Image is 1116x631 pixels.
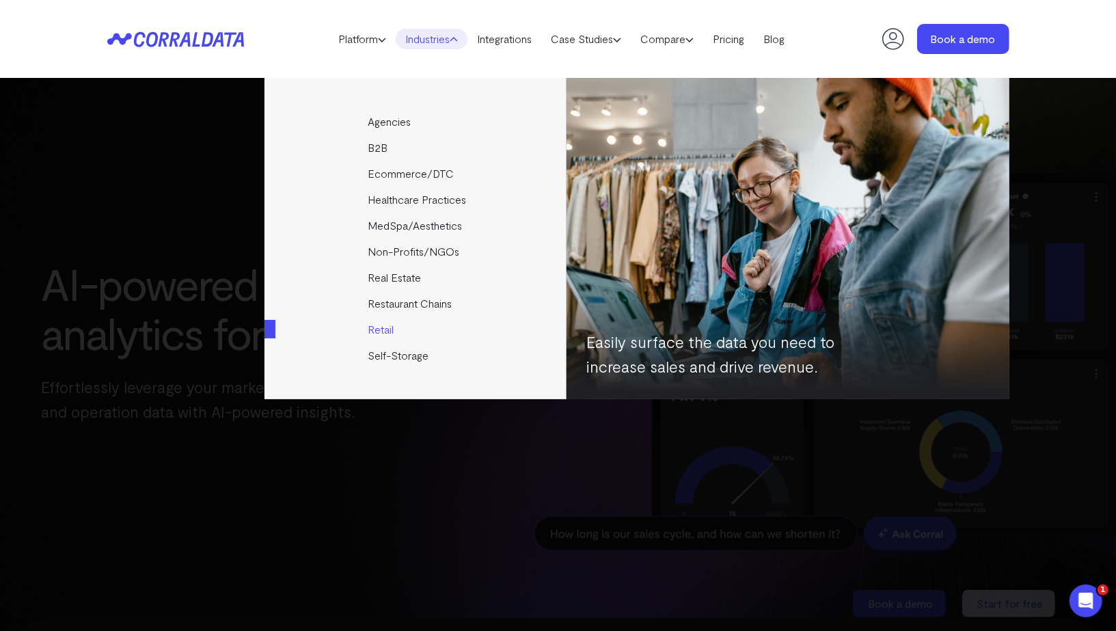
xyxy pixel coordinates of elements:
a: Integrations [467,29,541,49]
a: MedSpa/Aesthetics [264,213,569,239]
a: Platform [329,29,396,49]
a: Non-Profits/NGOs [264,239,569,265]
iframe: Intercom live chat [1070,585,1102,617]
span: 1 [1098,585,1108,595]
a: Real Estate [264,265,569,291]
a: Agencies [264,109,569,135]
a: Industries [396,29,467,49]
p: Easily surface the data you need to increase sales and drive revenue. [587,330,895,379]
a: Retail [264,317,569,343]
a: Book a demo [917,24,1009,54]
a: Compare [631,29,703,49]
a: Blog [754,29,794,49]
a: Restaurant Chains [264,291,569,317]
a: Ecommerce/DTC [264,161,569,187]
a: Healthcare Practices [264,187,569,213]
a: Case Studies [541,29,631,49]
a: B2B [264,135,569,161]
a: Pricing [703,29,754,49]
a: Self-Storage [264,343,569,368]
